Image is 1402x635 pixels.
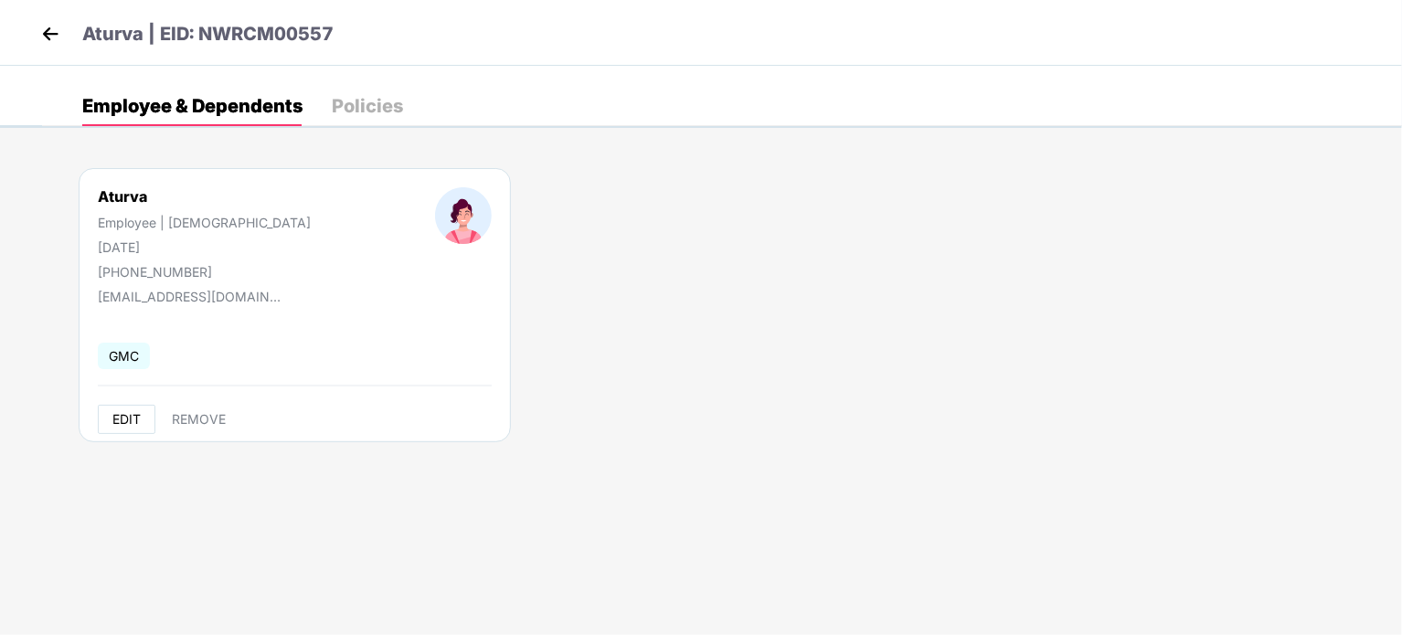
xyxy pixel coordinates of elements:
div: [EMAIL_ADDRESS][DOMAIN_NAME] [98,289,281,304]
div: Employee | [DEMOGRAPHIC_DATA] [98,215,311,230]
div: [PHONE_NUMBER] [98,264,311,280]
p: Aturva | EID: NWRCM00557 [82,20,334,48]
div: [DATE] [98,239,311,255]
button: EDIT [98,405,155,434]
div: Aturva [98,187,311,206]
span: GMC [98,343,150,369]
span: EDIT [112,412,141,427]
span: REMOVE [172,412,226,427]
img: back [37,20,64,48]
button: REMOVE [157,405,240,434]
div: Employee & Dependents [82,97,303,115]
img: profileImage [435,187,492,244]
div: Policies [332,97,403,115]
